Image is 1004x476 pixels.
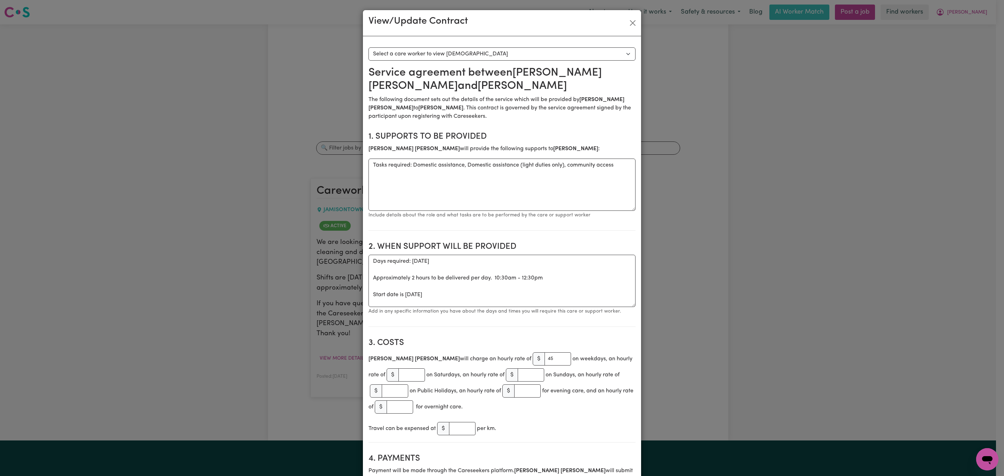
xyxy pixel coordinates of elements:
[437,422,449,435] span: $
[368,159,636,211] textarea: Tasks required: Domestic assistance, Domestic assistance (light duties only), community access
[368,66,636,93] h2: Service agreement between [PERSON_NAME] [PERSON_NAME] and [PERSON_NAME]
[368,338,636,348] h2: 3. Costs
[375,400,387,414] span: $
[387,368,399,382] span: $
[368,132,636,142] h2: 1. Supports to be provided
[553,146,598,152] b: [PERSON_NAME]
[418,105,463,111] b: [PERSON_NAME]
[514,468,606,474] b: [PERSON_NAME] [PERSON_NAME]
[533,352,545,366] span: $
[627,17,638,29] button: Close
[368,454,636,464] h2: 4. Payments
[368,146,460,152] b: [PERSON_NAME] [PERSON_NAME]
[370,384,382,398] span: $
[368,351,636,415] div: will charge an hourly rate of on weekdays, an hourly rate of on Saturdays, an hourly rate of on S...
[368,421,636,437] div: Travel can be expensed at per km.
[368,255,636,307] textarea: Days required: [DATE] Approximately 2 hours to be delivered per day. 10:30am - 12:30pm Start date...
[368,356,460,362] b: [PERSON_NAME] [PERSON_NAME]
[368,213,591,218] small: Include details about the role and what tasks are to be performed by the care or support worker
[368,16,468,28] h3: View/Update Contract
[368,95,636,121] p: The following document sets out the details of the service which will be provided by to . This co...
[976,448,998,470] iframe: Button to launch messaging window, conversation in progress
[506,368,518,382] span: $
[368,145,636,153] p: will provide the following supports to :
[368,242,636,252] h2: 2. When support will be provided
[502,384,515,398] span: $
[368,309,621,314] small: Add in any specific information you have about the days and times you will require this care or s...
